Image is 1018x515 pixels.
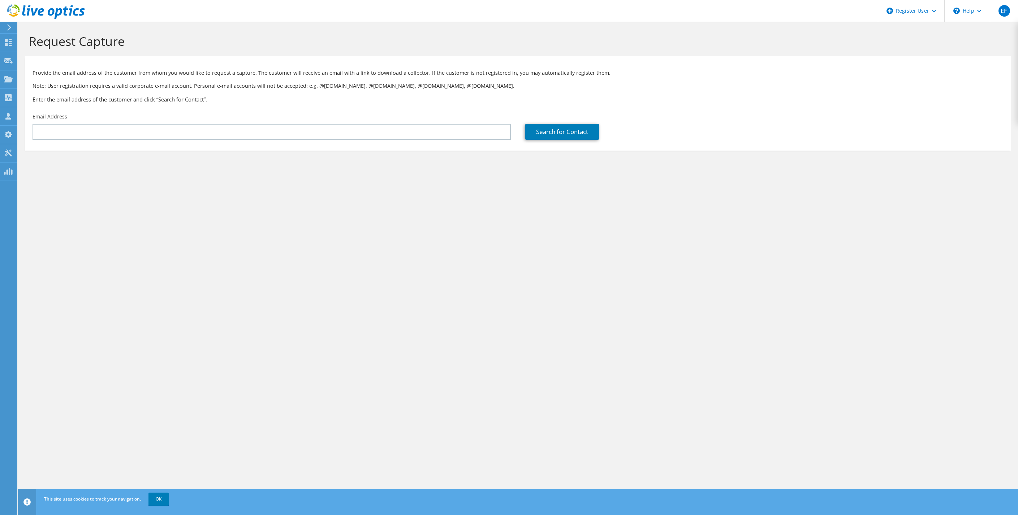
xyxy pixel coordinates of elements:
h1: Request Capture [29,34,1004,49]
svg: \n [953,8,960,14]
a: OK [148,493,169,506]
span: EF [998,5,1010,17]
a: Search for Contact [525,124,599,140]
p: Note: User registration requires a valid corporate e-mail account. Personal e-mail accounts will ... [33,82,1004,90]
p: Provide the email address of the customer from whom you would like to request a capture. The cust... [33,69,1004,77]
label: Email Address [33,113,67,120]
h3: Enter the email address of the customer and click “Search for Contact”. [33,95,1004,103]
span: This site uses cookies to track your navigation. [44,496,141,502]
